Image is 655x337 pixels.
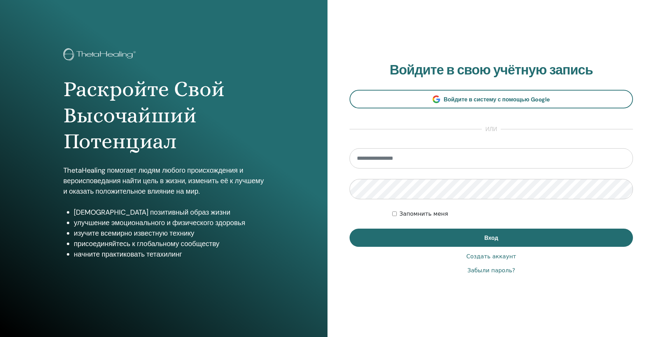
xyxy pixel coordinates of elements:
[392,210,633,218] div: Сохраняйте мою аутентификацию на неопределённый срок или до тех пор, пока я не выйду из системы в...
[74,250,182,259] ya-tr-span: начните практиковать тетахилинг
[485,126,497,133] ya-tr-span: или
[74,239,219,248] ya-tr-span: присоединяйтесь к глобальному сообществу
[390,61,593,79] ya-tr-span: Войдите в свою учётную запись
[350,229,633,247] button: Вход
[484,234,498,242] ya-tr-span: Вход
[74,229,194,238] ya-tr-span: изучите всемирно известную технику
[466,252,516,261] a: Создать аккаунт
[74,218,245,227] ya-tr-span: улучшение эмоционального и физического здоровья
[400,210,448,217] ya-tr-span: Запомнить меня
[467,266,515,275] a: Забыли пароль?
[444,96,550,103] ya-tr-span: Войдите в систему с помощью Google
[63,166,264,196] ya-tr-span: ThetaHealing помогает людям любого происхождения и вероисповедания найти цель в жизни, изменить е...
[63,77,225,153] ya-tr-span: Раскройте Свой Высочайший Потенциал
[467,267,515,274] ya-tr-span: Забыли пароль?
[466,253,516,260] ya-tr-span: Создать аккаунт
[74,208,230,217] ya-tr-span: [DEMOGRAPHIC_DATA] позитивный образ жизни
[350,90,633,108] a: Войдите в систему с помощью Google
